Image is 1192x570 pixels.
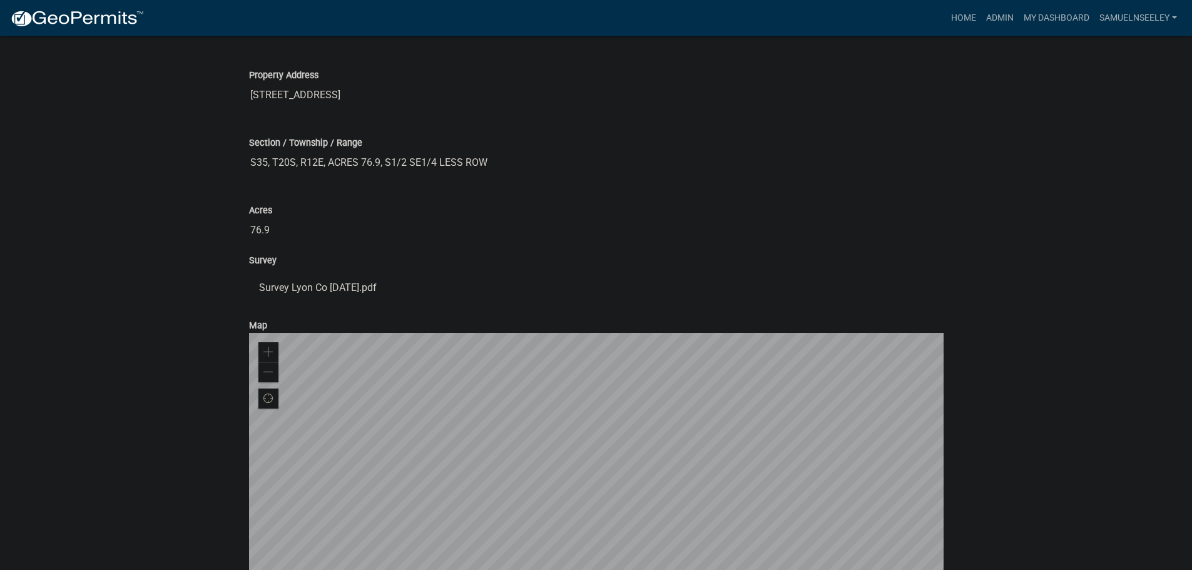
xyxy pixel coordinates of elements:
label: Survey [249,257,277,265]
div: Zoom out [258,362,278,382]
label: Property Address [249,71,318,80]
a: My Dashboard [1019,6,1094,30]
a: Survey Lyon Co [DATE].pdf [249,273,944,303]
label: Map [249,322,267,330]
label: Section / Township / Range [249,139,362,148]
div: Zoom in [258,342,278,362]
a: SamuelNSeeley [1094,6,1182,30]
a: Admin [981,6,1019,30]
a: Home [946,6,981,30]
div: Find my location [258,389,278,409]
label: Acres [249,206,272,215]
